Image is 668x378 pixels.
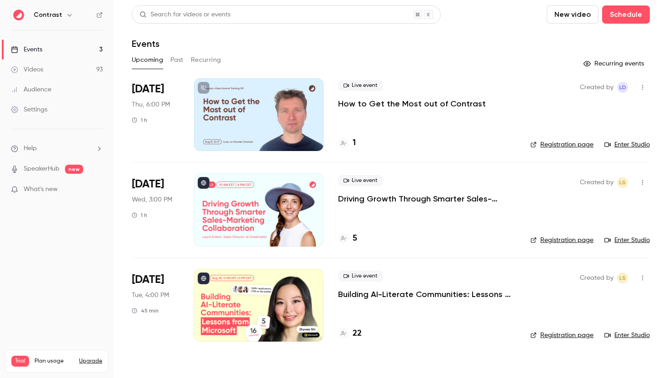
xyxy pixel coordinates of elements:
a: Building AI-Literate Communities: Lessons from Microsoft [338,289,516,300]
a: 22 [338,328,362,340]
div: Audience [11,85,51,94]
a: Enter Studio [604,331,650,340]
button: Recurring [191,53,221,67]
button: Upcoming [132,53,163,67]
span: new [65,165,83,174]
span: What's new [24,185,58,194]
h4: 5 [353,232,357,245]
span: Thu, 6:00 PM [132,100,170,109]
a: Enter Studio [604,140,650,149]
span: Ld [619,82,626,93]
a: 1 [338,137,356,149]
button: Schedule [602,5,650,24]
span: Live event [338,175,383,186]
img: Contrast [11,8,26,22]
button: Recurring events [579,56,650,71]
span: Live event [338,80,383,91]
a: Driving Growth Through Smarter Sales-Marketing Collaboration [338,193,516,204]
li: help-dropdown-opener [11,144,103,153]
div: 1 h [132,212,147,219]
span: Plan usage [35,358,74,365]
a: Registration page [530,236,593,245]
div: Videos [11,65,43,74]
div: 45 min [132,307,159,314]
h4: 22 [353,328,362,340]
span: Wed, 3:00 PM [132,195,172,204]
div: Search for videos or events [140,10,230,20]
span: Lusine Sargsyan [617,272,628,283]
button: New video [547,5,598,24]
button: Upgrade [79,358,102,365]
h1: Events [132,38,160,49]
span: Trial [11,356,29,367]
span: [DATE] [132,82,164,96]
span: [DATE] [132,272,164,287]
a: SpeakerHub [24,164,60,174]
span: Help [24,144,37,153]
span: Created by [580,177,613,188]
span: [DATE] [132,177,164,192]
div: Sep 3 Wed, 10:00 AM (America/New York) [132,173,179,246]
span: Live event [338,271,383,282]
span: Created by [580,82,613,93]
a: How to Get the Most out of Contrast [338,98,486,109]
a: 5 [338,232,357,245]
span: LS [619,272,626,283]
span: Tue, 4:00 PM [132,291,169,300]
div: Aug 21 Thu, 12:00 PM (America/Chicago) [132,78,179,151]
span: Luuk de Jonge [617,82,628,93]
div: Settings [11,105,47,114]
div: Dec 9 Tue, 11:00 AM (America/New York) [132,269,179,342]
div: 1 h [132,116,147,124]
span: LS [619,177,626,188]
a: Registration page [530,331,593,340]
h4: 1 [353,137,356,149]
span: Created by [580,272,613,283]
button: Past [170,53,184,67]
div: Events [11,45,42,54]
a: Enter Studio [604,236,650,245]
a: Registration page [530,140,593,149]
h6: Contrast [34,10,62,20]
span: Lusine Sargsyan [617,177,628,188]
